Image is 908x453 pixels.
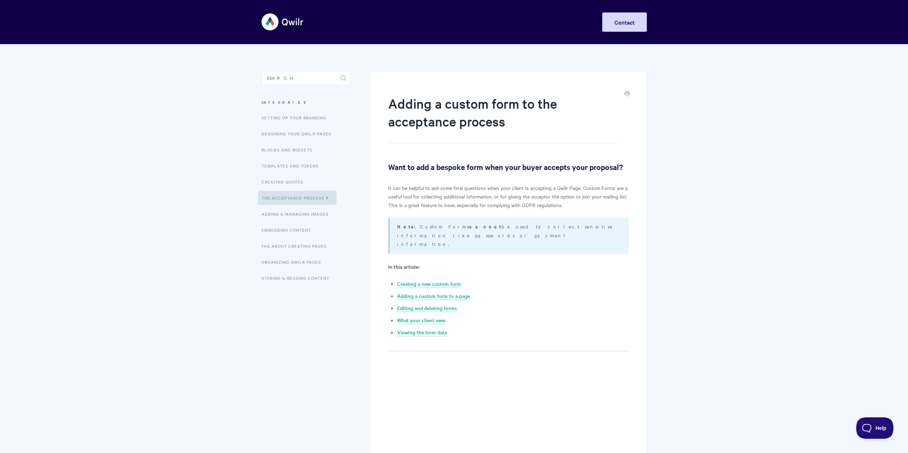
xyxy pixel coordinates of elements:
a: Viewing the form data [397,329,447,336]
iframe: Toggle Customer Support [856,417,894,439]
a: Contact [602,12,647,32]
a: Setting up your Branding [262,110,332,125]
p: Custom Forms be used to collect sensitive information like passwords or payment information. [397,222,619,248]
a: Templates and Tokens [262,159,324,173]
input: Search [262,71,350,85]
a: Print this Article [624,90,630,98]
h3: Categories [262,96,350,109]
h1: Adding a custom form to the acceptance process [388,94,618,143]
a: Embedding Content [262,223,316,237]
a: Storing & Reusing Content [262,271,335,285]
a: FAQ About Creating Pages [262,239,332,253]
a: Adding a custom form to a page [397,292,470,300]
h2: Want to add a bespoke form when your buyer accepts your proposal? [388,161,628,173]
a: The Acceptance Process [258,191,336,205]
img: Qwilr Help Center [262,9,304,35]
strong: cannot [469,223,502,230]
a: Adding & Managing Images [262,207,334,221]
a: Creating a new custom form [397,280,461,288]
a: Designing Your Qwilr Pages [262,127,337,141]
a: What your client sees [397,316,446,324]
a: Organizing Qwilr Pages [262,255,326,269]
p: It can be helpful to ask some final questions when your client is accepting a Qwilr Page. Custom ... [388,184,628,209]
a: Editing and deleting forms [397,304,457,312]
strong: Note: [397,223,420,230]
a: Creating Quotes [262,175,309,189]
a: Blocks and Widgets [262,143,318,157]
strong: In this article: [388,263,420,270]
